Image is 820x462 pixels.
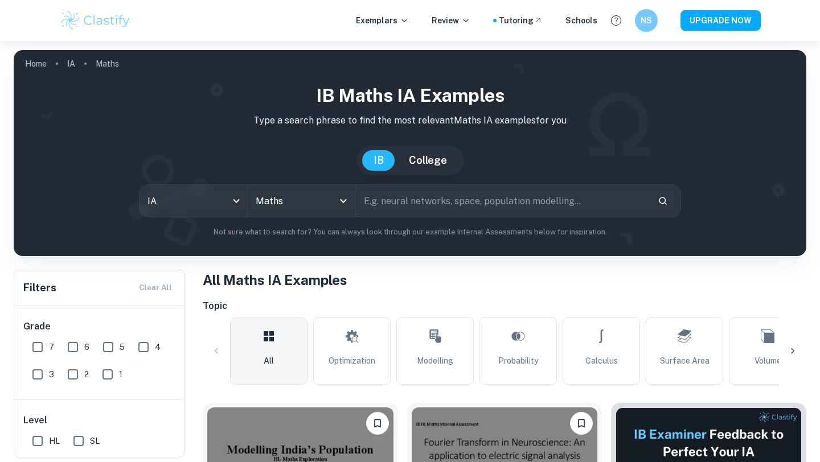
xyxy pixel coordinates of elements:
[23,114,797,127] p: Type a search phrase to find the most relevant Maths IA examples for you
[585,354,618,367] span: Calculus
[680,10,761,31] button: UPGRADE NOW
[356,14,409,27] p: Exemplars
[49,435,60,447] span: HL
[203,299,806,313] h6: Topic
[366,412,389,435] button: Bookmark
[498,354,538,367] span: Probability
[432,14,470,27] p: Review
[23,320,176,333] h6: Grade
[155,341,161,353] span: 4
[417,354,453,367] span: Modelling
[570,412,593,435] button: Bookmark
[49,341,54,353] span: 7
[329,354,375,367] span: Optimization
[397,150,458,171] button: College
[640,14,653,27] h6: NS
[49,368,54,381] span: 3
[499,14,543,27] a: Tutoring
[90,435,100,447] span: SL
[59,9,132,32] img: Clastify logo
[23,280,56,296] h6: Filters
[362,150,395,171] button: IB
[565,14,597,27] a: Schools
[606,11,626,30] button: Help and Feedback
[67,56,75,72] a: IA
[660,354,710,367] span: Surface Area
[653,191,673,211] button: Search
[96,57,119,70] p: Maths
[120,341,125,353] span: 5
[23,226,797,238] p: Not sure what to search for? You can always look through our example Internal Assessments below f...
[140,185,247,217] div: IA
[356,185,649,217] input: E.g. neural networks, space, population modelling...
[25,56,47,72] a: Home
[119,368,122,381] span: 1
[335,193,351,209] button: Open
[755,354,781,367] span: Volume
[84,341,89,353] span: 6
[14,50,806,256] img: profile cover
[635,9,658,32] button: NS
[203,270,806,290] h1: All Maths IA Examples
[23,414,176,427] h6: Level
[264,354,274,367] span: All
[84,368,89,381] span: 2
[23,82,797,109] h1: IB Maths IA examples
